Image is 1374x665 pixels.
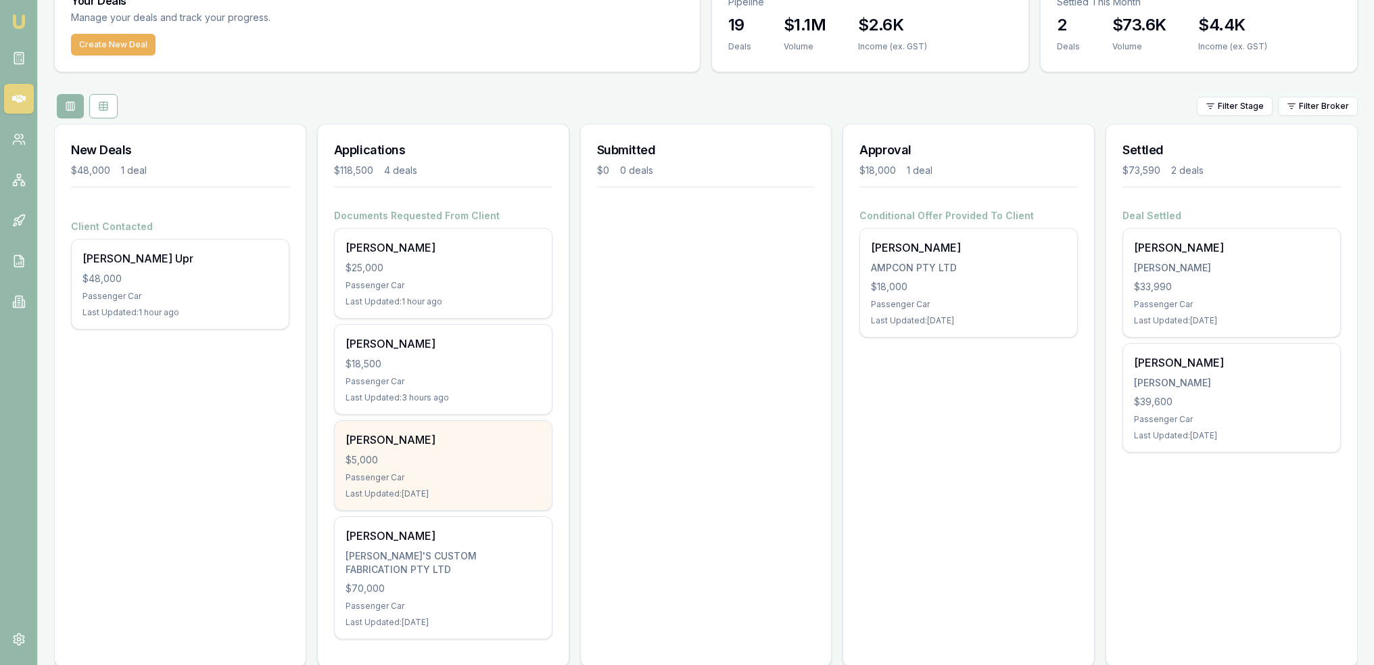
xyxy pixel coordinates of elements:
div: $73,590 [1122,164,1160,177]
div: Last Updated: 1 hour ago [82,307,278,318]
div: 2 deals [1171,164,1204,177]
div: $48,000 [82,272,278,285]
h3: New Deals [71,141,289,160]
div: Volume [784,41,826,52]
div: Passenger Car [82,291,278,302]
h4: Client Contacted [71,220,289,233]
button: Filter Stage [1197,97,1273,116]
img: emu-icon-u.png [11,14,27,30]
h4: Conditional Offer Provided To Client [859,209,1078,223]
div: Last Updated: 1 hour ago [346,296,541,307]
h3: Submitted [597,141,815,160]
h4: Deal Settled [1122,209,1341,223]
h3: Approval [859,141,1078,160]
div: Last Updated: 3 hours ago [346,392,541,403]
div: [PERSON_NAME] [1134,376,1329,390]
div: Last Updated: [DATE] [1134,315,1329,326]
div: $18,000 [871,280,1066,294]
button: Filter Broker [1278,97,1358,116]
div: Passenger Car [346,376,541,387]
div: [PERSON_NAME] Upr [82,250,278,267]
div: [PERSON_NAME] [871,239,1066,256]
div: $18,500 [346,357,541,371]
div: Income (ex. GST) [1198,41,1267,52]
div: $5,000 [346,453,541,467]
div: Last Updated: [DATE] [346,488,541,499]
span: Filter Stage [1218,101,1264,112]
h3: Applications [334,141,552,160]
div: [PERSON_NAME] [346,528,541,544]
div: [PERSON_NAME]'S CUSTOM FABRICATION PTY LTD [346,549,541,576]
p: Manage your deals and track your progress. [71,10,417,26]
div: Volume [1112,41,1166,52]
div: $39,600 [1134,395,1329,409]
div: AMPCON PTY LTD [871,261,1066,275]
div: $25,000 [346,261,541,275]
div: $48,000 [71,164,110,177]
h3: $73.6K [1112,14,1166,36]
div: Last Updated: [DATE] [871,315,1066,326]
div: $70,000 [346,582,541,595]
div: $0 [597,164,609,177]
h3: 19 [728,14,751,36]
div: 0 deals [620,164,653,177]
div: 1 deal [907,164,932,177]
div: [PERSON_NAME] [1134,239,1329,256]
div: Last Updated: [DATE] [346,617,541,628]
div: [PERSON_NAME] [346,432,541,448]
div: [PERSON_NAME] [1134,261,1329,275]
h3: $4.4K [1198,14,1267,36]
div: Last Updated: [DATE] [1134,430,1329,441]
div: Passenger Car [1134,299,1329,310]
div: Passenger Car [346,280,541,291]
h3: $2.6K [858,14,927,36]
h4: Documents Requested From Client [334,209,552,223]
h3: 2 [1057,14,1080,36]
h3: $1.1M [784,14,826,36]
span: Filter Broker [1299,101,1349,112]
div: $18,000 [859,164,896,177]
div: Passenger Car [1134,414,1329,425]
div: Passenger Car [871,299,1066,310]
div: Passenger Car [346,472,541,483]
div: Deals [728,41,751,52]
div: [PERSON_NAME] [346,239,541,256]
div: [PERSON_NAME] [1134,354,1329,371]
div: Income (ex. GST) [858,41,927,52]
div: $33,990 [1134,280,1329,294]
div: [PERSON_NAME] [346,336,541,352]
div: Passenger Car [346,601,541,612]
div: Deals [1057,41,1080,52]
h3: Settled [1122,141,1341,160]
div: 4 deals [384,164,417,177]
div: $118,500 [334,164,373,177]
div: 1 deal [121,164,147,177]
button: Create New Deal [71,34,156,55]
